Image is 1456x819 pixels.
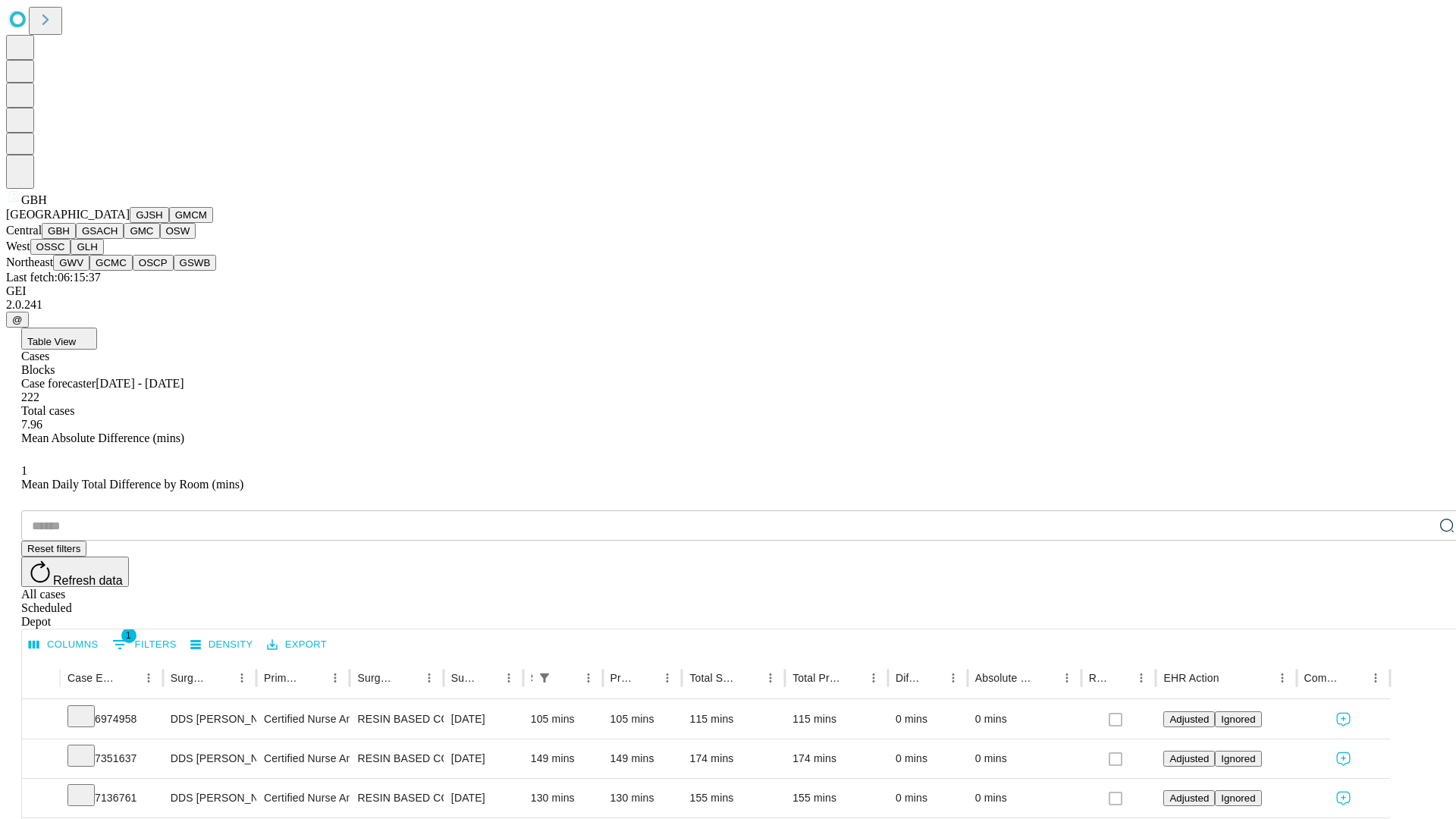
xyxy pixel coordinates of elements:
button: Menu [1365,667,1386,689]
div: 149 mins [531,739,595,778]
button: Reset filters [21,541,86,557]
div: GEI [6,284,1450,298]
span: Northeast [6,256,53,268]
button: Menu [760,667,781,689]
button: Menu [1272,667,1293,689]
button: Menu [1056,667,1078,689]
div: DDS [PERSON_NAME] K Dds [171,739,249,778]
div: Certified Nurse Anesthetist [264,700,342,739]
button: GSWB [174,255,217,271]
div: Absolute Difference [975,672,1034,684]
button: Sort [1109,667,1131,689]
div: 105 mins [531,700,595,739]
div: [DATE] [451,739,516,778]
div: 0 mins [896,779,960,817]
button: Sort [397,667,419,689]
button: GLH [71,239,103,255]
button: Menu [657,667,678,689]
button: GBH [42,223,76,239]
button: Ignored [1215,790,1261,806]
button: OSSC [30,239,71,255]
div: 149 mins [610,739,675,778]
div: EHR Action [1163,672,1219,684]
button: @ [6,312,29,328]
div: 130 mins [610,779,675,817]
span: Adjusted [1169,714,1209,725]
button: Sort [1035,667,1056,689]
span: 222 [21,391,39,403]
button: GJSH [130,207,169,223]
div: RESIN BASED COMPOSITE 1 SURFACE, POSTERIOR [357,700,435,739]
button: OSW [160,223,196,239]
div: 6974958 [67,700,155,739]
span: Table View [27,336,76,347]
div: Certified Nurse Anesthetist [264,739,342,778]
button: Menu [498,667,519,689]
button: Expand [30,707,52,733]
span: Last fetch: 06:15:37 [6,271,101,284]
span: Total cases [21,404,74,417]
span: Ignored [1221,792,1255,804]
div: 174 mins [792,739,880,778]
div: 105 mins [610,700,675,739]
div: Comments [1304,672,1342,684]
button: Adjusted [1163,711,1215,727]
div: DDS [PERSON_NAME] K Dds [171,779,249,817]
button: Sort [303,667,325,689]
button: Expand [30,786,52,812]
span: GBH [21,193,47,206]
button: Menu [1131,667,1152,689]
button: Sort [477,667,498,689]
div: 0 mins [975,739,1074,778]
span: Ignored [1221,753,1255,764]
button: GMCM [169,207,213,223]
button: Sort [842,667,863,689]
div: Resolved in EHR [1089,672,1109,684]
div: [DATE] [451,779,516,817]
div: Total Predicted Duration [792,672,840,684]
button: Ignored [1215,711,1261,727]
div: 115 mins [792,700,880,739]
div: Predicted In Room Duration [610,672,635,684]
div: RESIN BASED COMPOSITE 3 SURFACES, POSTERIOR [357,739,435,778]
button: OSCP [133,255,174,271]
span: @ [12,314,23,325]
span: West [6,240,30,253]
button: Menu [943,667,964,689]
div: 1 active filter [534,667,555,689]
button: Sort [210,667,231,689]
div: Scheduled In Room Duration [531,672,532,684]
div: 2.0.241 [6,298,1450,312]
button: Select columns [25,633,102,657]
button: Menu [419,667,440,689]
div: 0 mins [975,779,1074,817]
button: Sort [1221,667,1242,689]
div: 115 mins [689,700,777,739]
button: Sort [739,667,760,689]
span: 7.96 [21,418,42,431]
button: Sort [557,667,578,689]
div: Surgery Date [451,672,475,684]
span: Ignored [1221,714,1255,725]
span: Adjusted [1169,753,1209,764]
button: Menu [578,667,599,689]
div: Total Scheduled Duration [689,672,737,684]
span: Central [6,224,42,237]
div: 0 mins [975,700,1074,739]
button: GSACH [76,223,124,239]
button: Density [187,633,257,657]
button: Sort [921,667,943,689]
div: Surgeon Name [171,672,209,684]
div: [DATE] [451,700,516,739]
div: 0 mins [896,739,960,778]
span: Mean Daily Total Difference by Room (mins) [21,478,243,491]
button: Table View [21,328,97,350]
button: Menu [863,667,884,689]
button: Sort [1344,667,1365,689]
div: RESIN BASED COMPOSITE 2 SURFACES, POSTERIOR [357,779,435,817]
span: [GEOGRAPHIC_DATA] [6,208,130,221]
span: Adjusted [1169,792,1209,804]
span: Reset filters [27,543,80,554]
div: Primary Service [264,672,302,684]
button: GWV [53,255,89,271]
